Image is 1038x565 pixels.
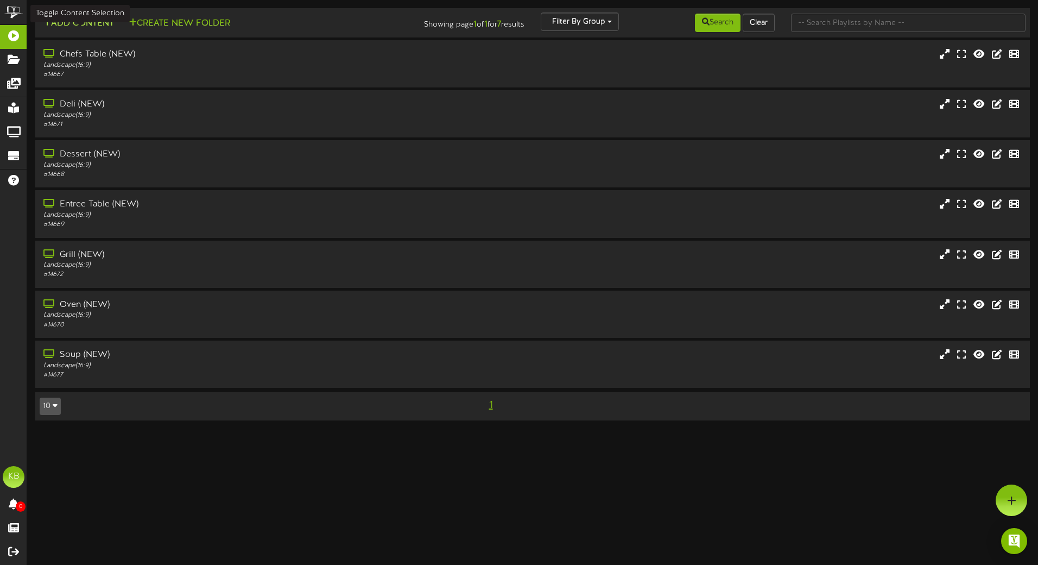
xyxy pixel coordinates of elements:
[497,20,501,29] strong: 7
[43,148,441,161] div: Dessert (NEW)
[43,48,441,61] div: Chefs Table (NEW)
[43,111,441,120] div: Landscape ( 16:9 )
[43,120,441,129] div: # 14671
[43,261,441,270] div: Landscape ( 16:9 )
[365,12,533,31] div: Showing page of for results
[3,466,24,488] div: KB
[1001,528,1027,554] div: Open Intercom Messenger
[43,61,441,70] div: Landscape ( 16:9 )
[43,70,441,79] div: # 14667
[486,399,496,411] span: 1
[473,20,477,29] strong: 1
[43,249,441,261] div: Grill (NEW)
[43,311,441,320] div: Landscape ( 16:9 )
[541,12,619,31] button: Filter By Group
[743,14,775,32] button: Clear
[43,211,441,220] div: Landscape ( 16:9 )
[43,98,441,111] div: Deli (NEW)
[43,321,441,330] div: # 14670
[484,20,488,29] strong: 1
[40,17,117,30] button: Add Content
[791,14,1026,32] input: -- Search Playlists by Name --
[43,198,441,211] div: Entree Table (NEW)
[125,17,233,30] button: Create New Folder
[43,299,441,311] div: Oven (NEW)
[43,361,441,371] div: Landscape ( 16:9 )
[695,14,740,32] button: Search
[40,398,61,415] button: 10
[43,170,441,179] div: # 14668
[16,501,26,512] span: 0
[43,371,441,380] div: # 14677
[43,161,441,170] div: Landscape ( 16:9 )
[43,349,441,361] div: Soup (NEW)
[43,270,441,279] div: # 14672
[43,220,441,229] div: # 14669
